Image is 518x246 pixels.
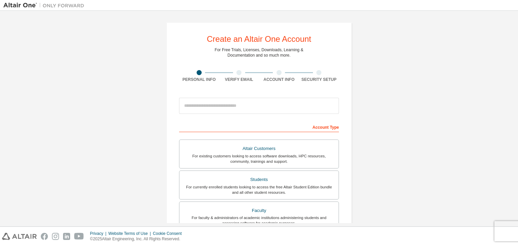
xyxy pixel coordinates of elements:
[90,236,186,242] p: © 2025 Altair Engineering, Inc. All Rights Reserved.
[74,233,84,240] img: youtube.svg
[179,77,219,82] div: Personal Info
[299,77,339,82] div: Security Setup
[219,77,259,82] div: Verify Email
[2,233,37,240] img: altair_logo.svg
[108,231,153,236] div: Website Terms of Use
[183,144,335,153] div: Altair Customers
[259,77,299,82] div: Account Info
[183,184,335,195] div: For currently enrolled students looking to access the free Altair Student Edition bundle and all ...
[183,175,335,184] div: Students
[179,121,339,132] div: Account Type
[183,215,335,226] div: For faculty & administrators of academic institutions administering students and accessing softwa...
[90,231,108,236] div: Privacy
[207,35,311,43] div: Create an Altair One Account
[183,153,335,164] div: For existing customers looking to access software downloads, HPC resources, community, trainings ...
[52,233,59,240] img: instagram.svg
[41,233,48,240] img: facebook.svg
[183,206,335,215] div: Faculty
[215,47,304,58] div: For Free Trials, Licenses, Downloads, Learning & Documentation and so much more.
[63,233,70,240] img: linkedin.svg
[3,2,88,9] img: Altair One
[153,231,185,236] div: Cookie Consent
